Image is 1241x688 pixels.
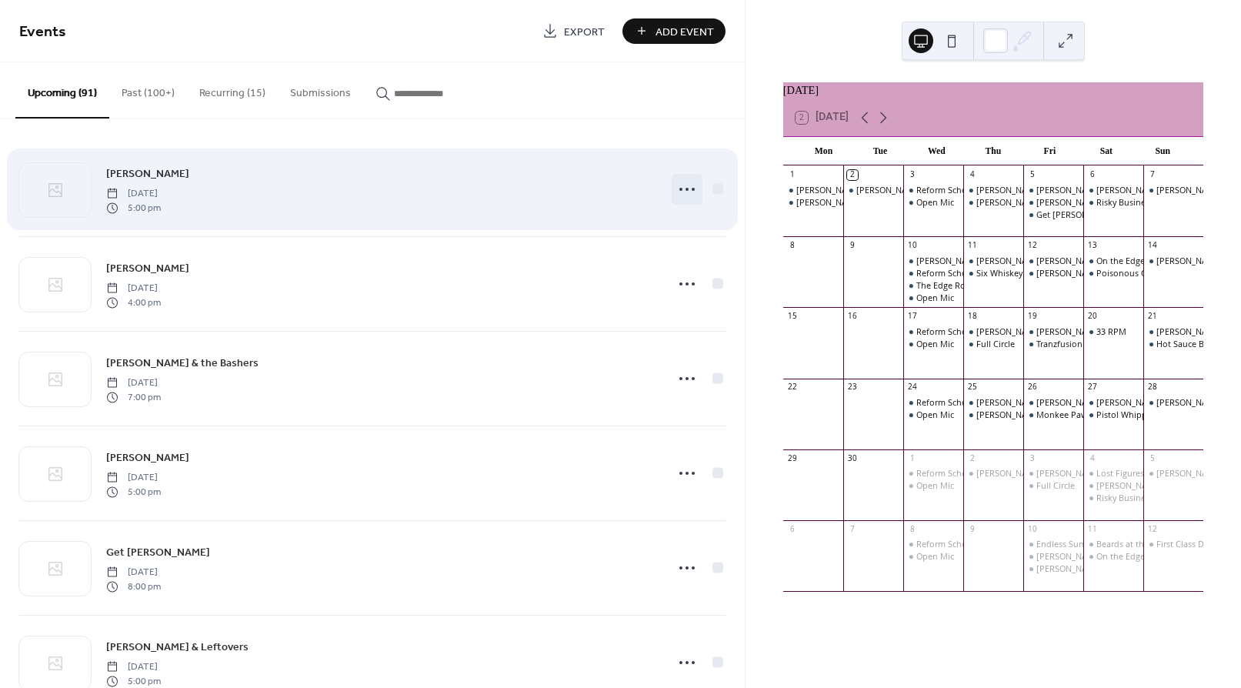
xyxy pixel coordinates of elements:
[796,185,939,196] div: [PERSON_NAME] & [PERSON_NAME]
[1083,268,1143,279] div: Poisonous Crue
[1083,255,1143,267] div: On the Edge
[907,453,918,464] div: 1
[903,255,963,267] div: Ward Ewing Unplugged
[976,255,1119,267] div: [PERSON_NAME] & [PERSON_NAME]
[15,62,109,119] button: Upcoming (91)
[1036,563,1126,575] div: [PERSON_NAME] Band
[278,62,363,117] button: Submissions
[967,170,978,181] div: 4
[1143,339,1203,350] div: Hot Sauce Band
[1143,468,1203,479] div: Dave Hawkins
[903,292,963,304] div: Open Mic
[1027,170,1038,181] div: 5
[1023,268,1083,279] div: Dustin Showers Band
[106,660,161,674] span: [DATE]
[967,312,978,322] div: 18
[109,62,187,117] button: Past (100+)
[903,480,963,492] div: Open Mic
[1023,397,1083,409] div: Dave Sherman
[1096,409,1157,421] div: Pistol Whipped
[847,382,858,393] div: 23
[916,480,954,492] div: Open Mic
[1023,326,1083,338] div: Dave Sherman
[1147,453,1158,464] div: 5
[1027,382,1038,393] div: 26
[1023,409,1083,421] div: Monkee Paw
[916,292,954,304] div: Open Mic
[787,382,798,393] div: 22
[907,170,918,181] div: 3
[1096,480,1163,492] div: [PERSON_NAME]
[1027,453,1038,464] div: 3
[1087,312,1098,322] div: 20
[787,312,798,322] div: 15
[1147,312,1158,322] div: 21
[963,339,1023,350] div: Full Circle
[1036,326,1103,338] div: [PERSON_NAME]
[1143,255,1203,267] div: Marshall Morlock Band
[106,638,249,656] a: [PERSON_NAME] & Leftovers
[1023,539,1083,550] div: Endless Summer Cruisin Show at Bourbon Street
[531,18,616,44] a: Export
[976,185,1043,196] div: [PERSON_NAME]
[1083,397,1143,409] div: Chris Button
[843,185,903,196] div: Lauren Glick
[1083,539,1143,550] div: Beards at the Beach @ Bourbon Street
[106,485,161,499] span: 5:00 pm
[903,409,963,421] div: Open Mic
[1096,185,1209,196] div: [PERSON_NAME] & Leftovers
[106,471,161,485] span: [DATE]
[1036,255,1103,267] div: [PERSON_NAME]
[903,397,963,409] div: Reform School
[963,468,1023,479] div: Randy Lee Ashcraft & Saltwater Cowboys
[1096,255,1145,267] div: On the Edge
[622,18,726,44] button: Add Event
[976,197,1099,209] div: [PERSON_NAME] & the Bashers
[106,390,161,404] span: 7:00 pm
[796,197,862,209] div: [PERSON_NAME]
[787,524,798,535] div: 6
[1083,409,1143,421] div: Pistol Whipped
[1036,409,1087,421] div: Monkee Paw
[963,409,1023,421] div: Mikel Paris & Jimmy Charles
[1096,493,1153,504] div: Risky Business
[903,551,963,563] div: Open Mic
[916,185,975,196] div: Reform School
[783,82,1203,99] div: [DATE]
[1156,339,1219,350] div: Hot Sauce Band
[656,24,714,40] span: Add Event
[965,137,1021,166] div: Thu
[903,468,963,479] div: Reform School
[903,326,963,338] div: Reform School
[847,170,858,181] div: 2
[1083,185,1143,196] div: Lennon & Leftovers
[1087,382,1098,393] div: 27
[106,261,189,277] span: [PERSON_NAME]
[963,268,1023,279] div: Six Whiskey Revival
[783,185,843,196] div: Brian & Taylor
[1083,197,1143,209] div: Risky Business
[1156,326,1223,338] div: [PERSON_NAME]
[967,241,978,252] div: 11
[106,356,259,372] span: [PERSON_NAME] & the Bashers
[1023,551,1083,563] div: Dave Sherman
[1143,326,1203,338] div: Jack Worthington
[976,326,1143,338] div: [PERSON_NAME] & the Saltwater Cowboys
[916,280,1023,292] div: The Edge Rock N Roll Band
[1023,197,1083,209] div: Dave Sherman
[1023,185,1083,196] div: Chris Button
[916,339,954,350] div: Open Mic
[963,326,1023,338] div: Randy Lee Ashcraft & the Saltwater Cowboys
[903,268,963,279] div: Reform School
[907,312,918,322] div: 17
[903,539,963,550] div: Reform School
[783,197,843,209] div: Rusty Foulke
[106,296,161,309] span: 4:00 pm
[916,326,975,338] div: Reform School
[1087,453,1098,464] div: 4
[1147,170,1158,181] div: 7
[916,255,1029,267] div: [PERSON_NAME] Unplugged
[916,539,975,550] div: Reform School
[106,449,189,466] a: [PERSON_NAME]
